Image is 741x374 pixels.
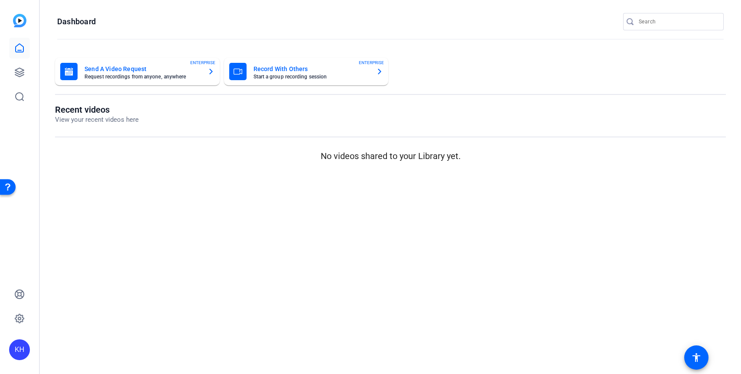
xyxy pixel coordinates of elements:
[253,74,370,79] mat-card-subtitle: Start a group recording session
[55,104,139,115] h1: Recent videos
[57,16,96,27] h1: Dashboard
[253,64,370,74] mat-card-title: Record With Others
[55,58,220,85] button: Send A Video RequestRequest recordings from anyone, anywhereENTERPRISE
[55,115,139,125] p: View your recent videos here
[13,14,26,27] img: blue-gradient.svg
[190,59,215,66] span: ENTERPRISE
[639,16,717,27] input: Search
[55,150,726,163] p: No videos shared to your Library yet.
[359,59,384,66] span: ENTERPRISE
[224,58,389,85] button: Record With OthersStart a group recording sessionENTERPRISE
[84,64,201,74] mat-card-title: Send A Video Request
[691,352,702,363] mat-icon: accessibility
[84,74,201,79] mat-card-subtitle: Request recordings from anyone, anywhere
[9,339,30,360] div: KH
